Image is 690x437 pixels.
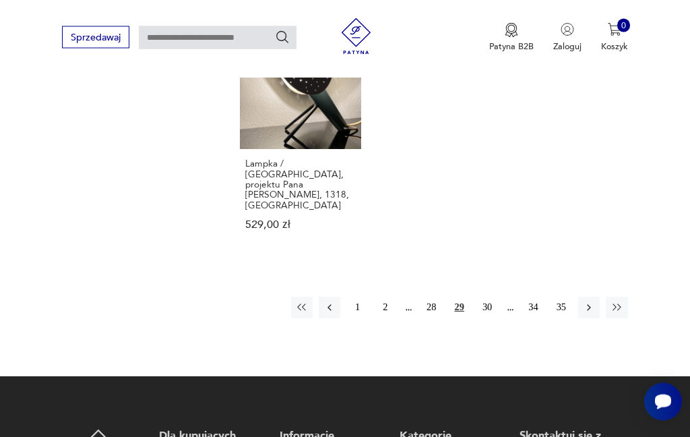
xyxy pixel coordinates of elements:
img: Ikona koszyka [608,23,621,36]
button: 1 [346,297,368,319]
button: Patyna B2B [489,23,534,53]
div: 0 [617,19,631,32]
button: 30 [476,297,498,319]
button: Sprzedawaj [62,26,129,49]
p: 529,00 zł [245,221,356,231]
img: Patyna - sklep z meblami i dekoracjami vintage [334,18,379,55]
button: 0Koszyk [601,23,628,53]
h3: Lampka / [GEOGRAPHIC_DATA], projektu Pana [PERSON_NAME], 1318, [GEOGRAPHIC_DATA] [245,159,356,210]
p: Zaloguj [553,40,582,53]
p: Patyna B2B [489,40,534,53]
img: Ikonka użytkownika [561,23,574,36]
button: 29 [449,297,470,319]
button: Zaloguj [553,23,582,53]
button: Szukaj [275,30,290,45]
p: Koszyk [601,40,628,53]
a: Ikona medaluPatyna B2B [489,23,534,53]
button: 34 [522,297,544,319]
a: Produkt wyprzedanyLampka / kinkiet, projektu Pana Apolinarego Gałeckiego, 1318, PiesekLampka / [G... [240,28,361,255]
img: Ikona medalu [505,23,518,38]
a: Sprzedawaj [62,34,129,42]
button: 2 [375,297,396,319]
button: 28 [420,297,442,319]
iframe: Smartsupp widget button [644,383,682,421]
button: 35 [551,297,572,319]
